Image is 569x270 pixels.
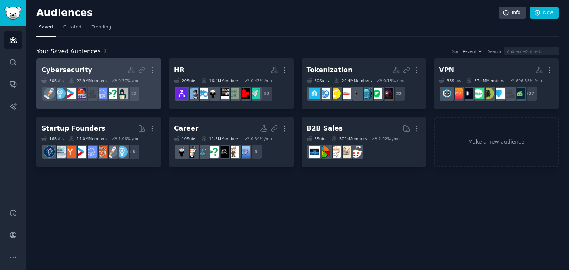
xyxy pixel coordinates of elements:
[96,146,107,158] img: EntrepreneurRideAlong
[64,88,76,99] img: startup
[390,86,405,101] div: + 22
[472,88,484,99] img: AndroidTV
[319,88,330,99] img: asset_hodler
[118,136,139,141] div: 1.06 % /mo
[174,136,196,141] div: 10 Sub s
[75,146,86,158] img: startup
[39,24,53,31] span: Saved
[89,21,114,37] a: Trending
[309,146,320,158] img: B_2_B_Selling_Tips
[530,7,559,19] a: New
[41,136,64,141] div: 16 Sub s
[92,24,111,31] span: Trending
[350,88,362,99] img: ethereum
[61,21,84,37] a: Curated
[238,88,250,99] img: AskHRCanada
[483,88,494,99] img: androidapps
[54,88,66,99] img: Entrepreneur
[319,146,330,158] img: B2BSales
[302,58,426,109] a: Tokenization30Subs29.4MMembers0.18% /mo+22deficryptosicocryptoBlockchainChatethereumCryptoBreakin...
[434,58,559,109] a: VPN35Subs37.4MMembers606.35% /mo+27AndroidhackingCYBERSECURITY_TIPSandroidappsAndroidTVWindscribe...
[307,78,329,83] div: 30 Sub s
[186,146,198,158] img: Career_Advice
[169,117,294,168] a: Career10Subs11.6MMembers0.34% /mo+3AskHRhumanresourcesFinancialCareerscscareerquestionscareerchan...
[307,136,326,141] div: 5 Sub s
[197,146,208,158] img: careerchange
[238,146,250,158] img: AskHR
[247,144,262,159] div: + 3
[176,88,187,99] img: RemoteJobHunters
[329,146,341,158] img: b2b_sales
[41,124,105,133] div: Startup Founders
[207,88,219,99] img: careerguidance
[452,49,460,54] div: Sort
[340,146,351,158] img: salestechniques
[69,78,107,83] div: 22.9M Members
[228,88,239,99] img: AskHRUK
[116,88,128,99] img: Hacking_Tutorials
[439,65,454,75] div: VPN
[463,49,483,54] button: Recent
[174,65,184,75] div: HR
[64,146,76,158] img: ycombinator
[169,58,294,109] a: HR20Subs16.4MMembers0.43% /mo+12resumesAskHRCanadaAskHRUKRecruitmentcareerguidanceRemoteJobSearch...
[36,7,499,19] h2: Audiences
[257,86,273,101] div: + 12
[124,144,140,159] div: + 8
[251,78,272,83] div: 0.43 % /mo
[118,78,139,83] div: 0.77 % /mo
[516,78,542,83] div: 606.35 % /mo
[383,78,405,83] div: 0.18 % /mo
[379,136,400,141] div: 2.22 % /mo
[63,24,81,31] span: Curated
[309,88,320,99] img: homeassistant
[217,88,229,99] img: Recruitment
[514,88,525,99] img: Android
[381,88,393,99] img: deficryptos
[371,88,382,99] img: icocrypto
[463,49,476,54] span: Recent
[217,146,229,158] img: FinancialCareers
[197,88,208,99] img: RemoteJobSearch
[174,78,196,83] div: 20 Sub s
[302,117,426,168] a: B2B Sales5Subs572kMembers2.22% /mosalessalestechniquesb2b_salesB2BSalesB_2_B_Selling_Tips
[452,88,463,99] img: fireTV
[249,88,260,99] img: resumes
[85,88,97,99] img: hacking
[174,124,199,133] div: Career
[41,78,64,83] div: 30 Sub s
[106,146,117,158] img: startups
[488,49,501,54] div: Search
[36,58,161,109] a: Cybersecurity30Subs22.9MMembers0.77% /mo+22Hacking_TutorialscscareerquestionsSaaShackingblueteams...
[36,47,101,56] span: Your Saved Audiences
[44,146,55,158] img: Entrepreneurship
[36,21,56,37] a: Saved
[503,88,515,99] img: hacking
[103,48,107,55] span: 7
[493,88,505,99] img: CYBERSECURITY_TIPS
[124,86,140,101] div: + 22
[307,124,343,133] div: B2B Sales
[207,146,219,158] img: cscareerquestions
[116,146,128,158] img: Entrepreneur
[439,78,461,83] div: 35 Sub s
[340,88,351,99] img: CryptoBreakingDotCom
[441,88,453,99] img: homelab
[85,146,97,158] img: SaaS
[202,78,239,83] div: 16.4M Members
[202,136,239,141] div: 11.6M Members
[334,78,372,83] div: 29.4M Members
[434,117,559,168] a: Make a new audience
[332,136,367,141] div: 572k Members
[4,7,21,20] img: GummySearch logo
[466,78,504,83] div: 37.4M Members
[41,65,92,75] div: Cybersecurity
[499,7,526,19] a: Info
[360,88,372,99] img: BlockchainChat
[522,86,538,101] div: + 27
[54,146,66,158] img: indiehackers
[96,88,107,99] img: SaaS
[350,146,362,158] img: sales
[307,65,353,75] div: Tokenization
[106,88,117,99] img: cscareerquestions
